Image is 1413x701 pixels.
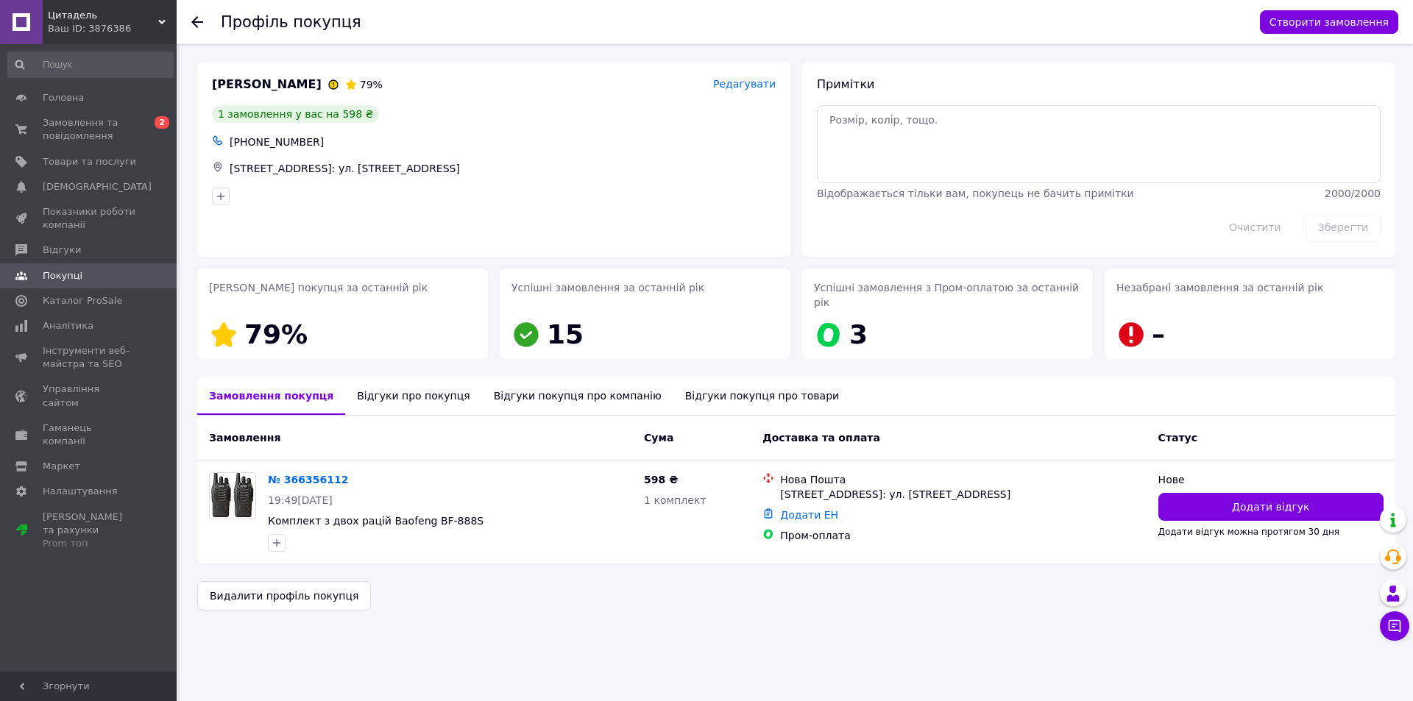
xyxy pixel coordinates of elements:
[817,188,1134,199] span: Відображається тільки вам, покупець не бачить примітки
[511,282,704,293] span: Успішні замовлення за останній рік
[780,528,1146,543] div: Пром-оплата
[43,421,136,448] span: Гаманець компанії
[1260,10,1398,34] button: Створити замовлення
[212,105,379,123] div: 1 замовлення у вас на 598 ₴
[48,9,158,22] span: Цитадель
[197,377,345,415] div: Замовлення покупця
[644,474,678,485] span: 598 ₴
[209,472,256,519] a: Фото товару
[244,319,308,349] span: 79%
[1158,432,1197,444] span: Статус
[43,344,136,371] span: Інструменти веб-майстра та SEO
[713,78,776,90] span: Редагувати
[221,13,361,31] h1: Профіль покупця
[762,432,880,444] span: Доставка та оплата
[210,473,255,519] img: Фото товару
[227,132,779,152] div: [PHONE_NUMBER]
[43,485,118,498] span: Налаштування
[7,51,174,78] input: Пошук
[780,472,1146,487] div: Нова Пошта
[43,205,136,232] span: Показники роботи компанії
[780,509,838,521] a: Додати ЕН
[43,91,84,104] span: Головна
[191,15,203,29] div: Повернутися назад
[644,494,706,506] span: 1 комплект
[155,116,169,129] span: 2
[780,487,1146,502] div: [STREET_ADDRESS]: ул. [STREET_ADDRESS]
[345,377,481,415] div: Відгуки про покупця
[268,494,333,506] span: 19:49[DATE]
[268,515,484,527] a: Комплект з двох рацій Baofeng BF-888S
[1325,188,1381,199] span: 2000 / 2000
[43,155,136,168] span: Товари та послуги
[43,510,136,551] span: [PERSON_NAME] та рахунки
[43,269,82,282] span: Покупці
[212,76,322,93] span: [PERSON_NAME]
[43,116,136,143] span: Замовлення та повідомлення
[1158,472,1384,487] div: Нове
[43,537,136,550] div: Prom топ
[1380,611,1409,641] button: Чат з покупцем
[849,319,868,349] span: 3
[43,460,80,473] span: Маркет
[1232,499,1309,514] span: Додати відгук
[1116,282,1323,293] span: Незабрані замовлення за останній рік
[673,377,851,415] div: Відгуки покупця про товари
[817,77,874,91] span: Примітки
[48,22,177,35] div: Ваш ID: 3876386
[547,319,584,349] span: 15
[43,243,81,257] span: Відгуки
[43,319,93,332] span: Аналітика
[43,180,152,193] span: [DEMOGRAPHIC_DATA]
[1158,493,1384,521] button: Додати відгук
[227,158,779,179] div: [STREET_ADDRESS]: ул. [STREET_ADDRESS]
[43,382,136,409] span: Управління сайтом
[1158,527,1339,537] span: Додати відгук можна протягом 30 дня
[268,474,348,485] a: № 366356112
[814,282,1079,308] span: Успішні замовлення з Пром-оплатою за останній рік
[43,294,122,307] span: Каталог ProSale
[209,282,428,293] span: [PERSON_NAME] покупця за останній рік
[644,432,673,444] span: Cума
[197,581,371,611] button: Видалити профіль покупця
[482,377,673,415] div: Відгуки покупця про компанію
[360,79,383,90] span: 79%
[209,432,280,444] span: Замовлення
[1152,319,1165,349] span: –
